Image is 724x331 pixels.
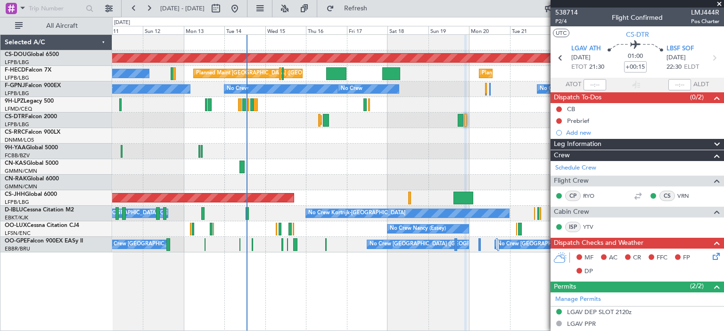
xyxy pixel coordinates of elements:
a: LFPB/LBG [5,90,29,97]
span: CS-DTR [626,30,649,40]
div: Sat 11 [102,26,143,34]
span: P2/4 [555,17,578,25]
span: Leg Information [554,139,601,150]
span: [DATE] - [DATE] [160,4,205,13]
span: OO-GPE [5,238,27,244]
div: Sat 18 [387,26,428,34]
span: FFC [657,253,667,263]
div: CS [659,191,675,201]
a: 9H-LPZLegacy 500 [5,98,54,104]
span: 01:00 [628,52,643,61]
div: Mon 13 [184,26,225,34]
span: Dispatch To-Dos [554,92,601,103]
span: D-IBLU [5,207,23,213]
a: 9H-YAAGlobal 5000 [5,145,58,151]
span: LMJ444R [691,8,719,17]
span: 9H-LPZ [5,98,24,104]
div: Tue 14 [224,26,265,34]
div: Tue 21 [510,26,551,34]
span: Dispatch Checks and Weather [554,238,643,249]
a: EBKT/KJK [5,214,28,221]
input: --:-- [584,79,606,90]
a: FCBB/BZV [5,152,30,159]
div: Planned Maint [GEOGRAPHIC_DATA] ([GEOGRAPHIC_DATA]) [482,66,630,81]
span: LBSF SOF [666,44,694,54]
a: DNMM/LOS [5,137,34,144]
span: Crew [554,150,570,161]
a: CS-DTRFalcon 2000 [5,114,57,120]
span: MF [584,253,593,263]
span: F-GPNJ [5,83,25,89]
a: CS-DOUGlobal 6500 [5,52,59,57]
span: CS-DTR [5,114,25,120]
a: RYO [583,192,604,200]
span: [DATE] [666,53,686,63]
a: F-GPNJFalcon 900EX [5,83,61,89]
span: Permits [554,282,576,292]
span: FP [683,253,690,263]
span: (0/2) [690,92,704,102]
a: LFPB/LBG [5,59,29,66]
button: UTC [553,29,569,37]
div: [DATE] [114,19,130,27]
span: 22:30 [666,63,682,72]
span: LGAV ATH [571,44,601,54]
div: Flight Confirmed [612,13,663,23]
span: Pos Charter [691,17,719,25]
a: GMMN/CMN [5,183,37,190]
div: Owner [GEOGRAPHIC_DATA]-[GEOGRAPHIC_DATA] [86,206,213,220]
div: Add new [566,129,719,137]
a: EBBR/BRU [5,245,30,252]
span: ETOT [571,63,587,72]
div: No Crew [GEOGRAPHIC_DATA] ([GEOGRAPHIC_DATA] National) [370,237,527,251]
div: Fri 17 [347,26,388,34]
div: Planned Maint [GEOGRAPHIC_DATA] ([GEOGRAPHIC_DATA]) [196,66,345,81]
span: 21:30 [589,63,604,72]
span: CS-JHH [5,192,25,197]
span: Refresh [336,5,376,12]
a: VRN [677,192,699,200]
div: Sun 12 [143,26,184,34]
div: No Crew [540,82,561,96]
div: Sun 19 [428,26,469,34]
span: All Aircraft [25,23,99,29]
button: Refresh [322,1,378,16]
span: [DATE] [571,53,591,63]
button: All Aircraft [10,18,102,33]
a: D-IBLUCessna Citation M2 [5,207,74,213]
a: LFPB/LBG [5,121,29,128]
a: CS-JHHGlobal 6000 [5,192,57,197]
a: LFPB/LBG [5,74,29,81]
span: ATOT [566,80,581,89]
span: CR [633,253,641,263]
a: Manage Permits [555,295,601,304]
div: LGAV DEP SLOT 2120z [567,308,632,316]
span: CN-RAK [5,176,27,182]
span: CS-DOU [5,52,27,57]
span: ELDT [684,63,699,72]
div: No Crew [341,82,362,96]
span: (2/2) [690,281,704,291]
span: Cabin Crew [554,207,589,218]
span: 9H-YAA [5,145,26,151]
span: CN-KAS [5,161,26,166]
div: LGAV PPR [567,320,596,328]
a: F-HECDFalcon 7X [5,67,51,73]
div: ISP [565,222,581,232]
a: OO-LUXCessna Citation CJ4 [5,223,79,228]
a: OO-GPEFalcon 900EX EASy II [5,238,83,244]
span: DP [584,267,593,276]
span: ALDT [693,80,709,89]
span: OO-LUX [5,223,27,228]
input: Trip Number [29,1,83,16]
span: AC [609,253,617,263]
div: No Crew [227,82,248,96]
a: Schedule Crew [555,163,596,173]
a: CN-RAKGlobal 6000 [5,176,59,182]
div: No Crew Kortrijk-[GEOGRAPHIC_DATA] [308,206,405,220]
a: CN-KASGlobal 5000 [5,161,58,166]
div: CB [567,105,575,113]
a: YTV [583,223,604,231]
div: Prebrief [567,117,589,125]
a: LFPB/LBG [5,199,29,206]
